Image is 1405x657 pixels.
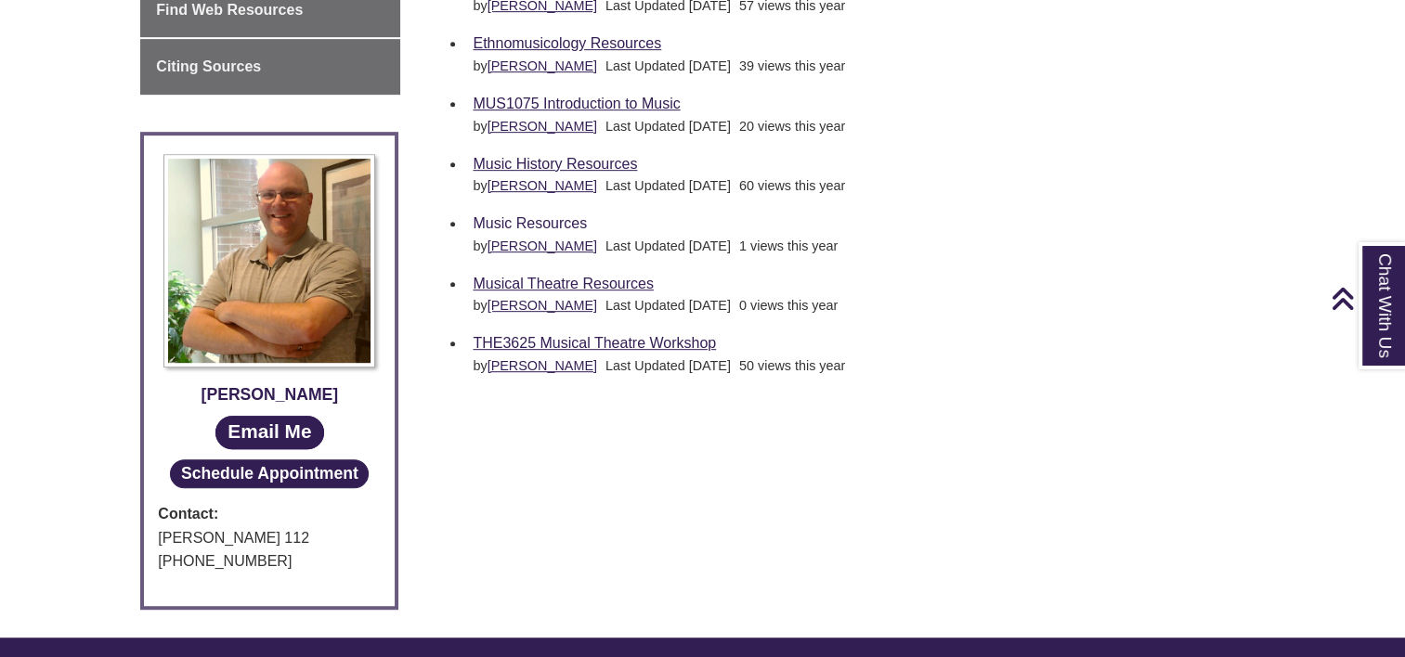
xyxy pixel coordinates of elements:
button: Schedule Appointment [170,459,369,488]
a: Profile Photo [PERSON_NAME] [158,154,381,407]
a: [PERSON_NAME] [488,178,597,193]
span: Find Web Resources [156,2,303,18]
span: Last Updated [DATE] [605,119,731,134]
a: Music Resources [473,215,587,231]
a: [PERSON_NAME] [488,358,597,373]
span: 1 views this year [739,238,838,253]
span: by [473,238,601,253]
span: 60 views this year [739,178,845,193]
span: by [473,178,601,193]
img: Profile Photo [163,154,375,367]
span: Last Updated [DATE] [605,298,731,313]
span: 0 views this year [739,298,838,313]
span: by [473,298,601,313]
a: Musical Theatre Resources [473,276,653,291]
strong: Contact: [158,502,381,526]
span: by [473,358,601,373]
div: [PERSON_NAME] 112 [158,526,381,550]
span: 20 views this year [739,119,845,134]
div: [PHONE_NUMBER] [158,549,381,573]
a: THE3625 Musical Theatre Workshop [473,335,716,351]
div: [PERSON_NAME] [158,381,381,407]
a: [PERSON_NAME] [488,238,597,253]
span: 39 views this year [739,58,845,73]
span: 50 views this year [739,358,845,373]
span: Last Updated [DATE] [605,238,731,253]
a: Ethnomusicology Resources [473,35,661,51]
span: Last Updated [DATE] [605,358,731,373]
a: MUS1075 Introduction to Music [473,96,680,111]
a: [PERSON_NAME] [488,58,597,73]
span: by [473,119,601,134]
span: by [473,58,601,73]
span: Citing Sources [156,58,261,74]
a: [PERSON_NAME] [488,298,597,313]
a: Citing Sources [140,39,400,95]
a: Music History Resources [473,156,637,172]
a: Email Me [215,416,324,448]
a: Back to Top [1331,286,1400,311]
a: [PERSON_NAME] [488,119,597,134]
span: Last Updated [DATE] [605,58,731,73]
span: Last Updated [DATE] [605,178,731,193]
